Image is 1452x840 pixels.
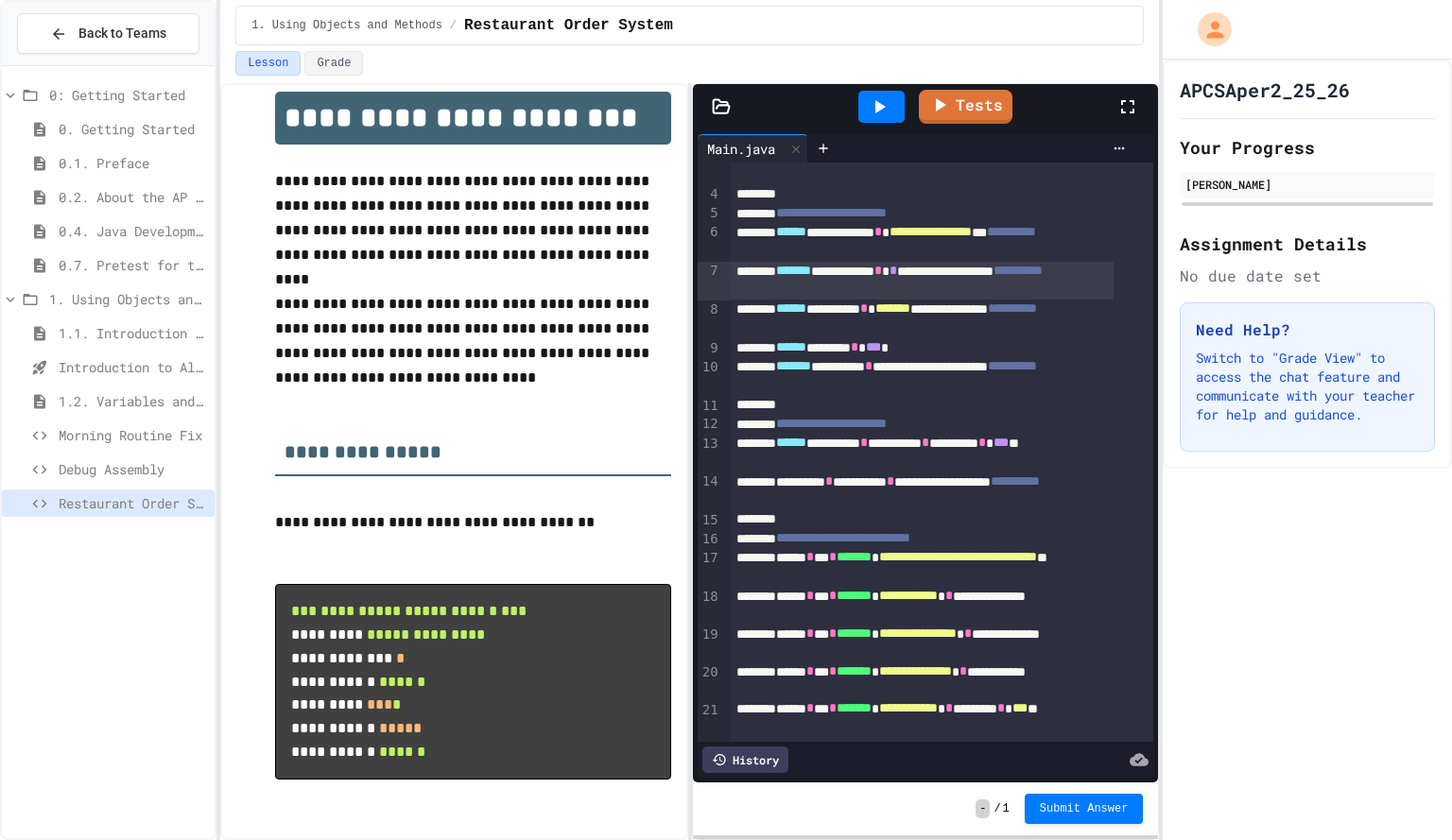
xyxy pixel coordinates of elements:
[1003,801,1010,816] span: 1
[59,187,207,207] span: 0.2. About the AP CSA Exam
[59,119,207,139] span: 0. Getting Started
[698,435,721,473] div: 13
[1180,77,1350,103] h1: APCSAper2_25_26
[698,139,785,159] div: Main.java
[1180,231,1435,257] h2: Assignment Details
[59,357,207,377] span: Introduction to Algorithms, Programming, and Compilers
[698,472,721,511] div: 14
[698,339,721,358] div: 9
[59,221,207,241] span: 0.4. Java Development Environments
[698,300,721,339] div: 8
[1185,176,1429,193] div: [PERSON_NAME]
[1178,8,1236,51] div: My Account
[1040,801,1129,816] span: Submit Answer
[698,397,721,416] div: 11
[698,626,721,663] div: 19
[698,204,721,223] div: 5
[251,18,442,33] span: 1. Using Objects and Methods
[698,223,721,262] div: 6
[698,530,721,549] div: 16
[1196,349,1419,424] p: Switch to "Grade View" to access the chat feature and communicate with your teacher for help and ...
[994,801,1000,816] span: /
[698,663,721,701] div: 20
[1196,318,1419,341] h3: Need Help?
[59,153,207,173] span: 0.1. Preface
[698,739,721,777] div: 22
[698,134,808,163] div: Main.java
[450,18,457,33] span: /
[59,493,207,513] span: Restaurant Order System
[976,799,990,818] span: -
[698,415,721,434] div: 12
[698,358,721,397] div: 10
[702,746,788,773] div: History
[59,391,207,411] span: 1.2. Variables and Data Types
[1180,265,1435,287] div: No due date set
[59,323,207,343] span: 1.1. Introduction to Algorithms, Programming, and Compilers
[78,24,166,43] span: Back to Teams
[1180,134,1435,161] h2: Your Progress
[698,147,721,186] div: 3
[49,289,207,309] span: 1. Using Objects and Methods
[698,511,721,530] div: 15
[698,185,721,204] div: 4
[698,262,721,300] div: 7
[17,13,199,54] button: Back to Teams
[698,588,721,626] div: 18
[1025,794,1144,824] button: Submit Answer
[304,51,363,76] button: Grade
[464,14,673,37] span: Restaurant Order System
[59,459,207,479] span: Debug Assembly
[698,701,721,740] div: 21
[235,51,301,76] button: Lesson
[49,85,207,105] span: 0: Getting Started
[698,549,721,588] div: 17
[919,90,1012,124] a: Tests
[59,255,207,275] span: 0.7. Pretest for the AP CSA Exam
[59,425,207,445] span: Morning Routine Fix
